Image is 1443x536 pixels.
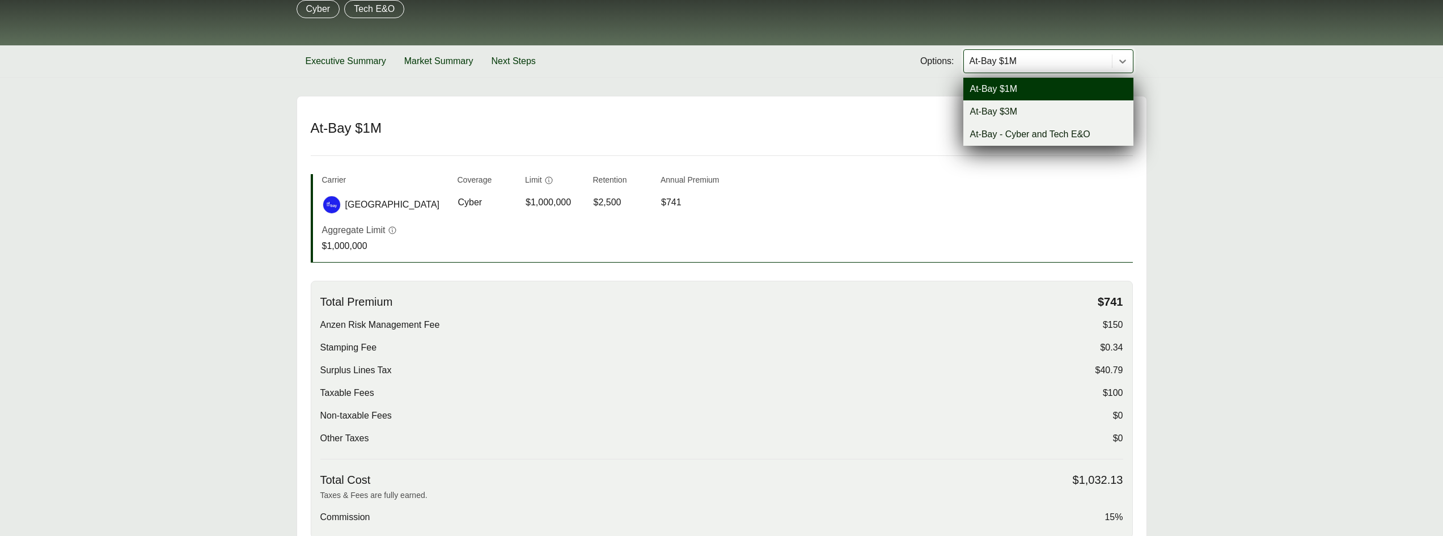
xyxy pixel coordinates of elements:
div: At-Bay $3M [963,100,1133,123]
th: Annual Premium [661,174,720,191]
span: Options: [920,54,954,68]
span: Other Taxes [320,432,369,445]
img: At-Bay logo [323,196,340,213]
p: Tech E&O [354,2,395,16]
span: Non-taxable Fees [320,409,392,423]
span: [GEOGRAPHIC_DATA] [345,198,440,212]
span: Taxable Fees [320,386,374,400]
span: Total Cost [320,473,371,487]
span: $2,500 [594,196,621,209]
button: Next Steps [483,45,545,77]
th: Coverage [458,174,517,191]
span: $1,000,000 [526,196,571,209]
p: Cyber [306,2,331,16]
div: At-Bay $1M [963,78,1133,100]
span: Anzen Risk Management Fee [320,318,440,332]
button: Market Summary [395,45,483,77]
span: $0.34 [1100,341,1123,354]
span: $40.79 [1095,364,1123,377]
span: $100 [1103,386,1123,400]
th: Limit [525,174,584,191]
span: $150 [1103,318,1123,332]
span: Cyber [458,196,483,209]
span: $0 [1113,432,1123,445]
p: $1,000,000 [322,239,397,253]
span: $741 [1098,295,1123,309]
div: At-Bay - Cyber and Tech E&O [963,123,1133,146]
th: Carrier [322,174,448,191]
span: $1,032.13 [1073,473,1123,487]
span: Stamping Fee [320,341,377,354]
span: $741 [661,196,682,209]
p: Aggregate Limit [322,223,386,237]
h2: At-Bay $1M [311,120,993,137]
span: 15% [1105,510,1123,524]
span: Surplus Lines Tax [320,364,392,377]
button: Executive Summary [297,45,395,77]
th: Retention [593,174,652,191]
span: Commission [320,510,370,524]
p: Taxes & Fees are fully earned. [320,489,1123,501]
span: Total Premium [320,295,393,309]
span: $0 [1113,409,1123,423]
